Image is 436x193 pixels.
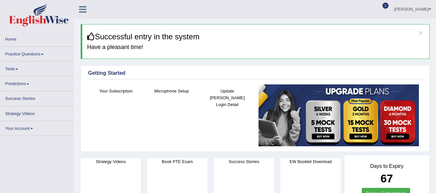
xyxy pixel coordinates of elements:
h4: Your Subscription [91,88,141,94]
h4: Update [PERSON_NAME] Login Detail [203,88,252,108]
a: Home [0,32,74,44]
h4: Days to Expiry [351,163,422,169]
h4: Book PTE Exam [147,158,207,165]
h4: EW Booklet Download [280,158,340,165]
a: Tests [0,62,74,74]
a: Your Account [0,121,74,134]
span: 1 [382,3,389,9]
h4: Strategy Videos [81,158,141,165]
h4: Have a pleasant time! [87,44,424,51]
h4: Success Stories [214,158,274,165]
div: Getting Started [88,69,422,77]
button: × [419,29,423,36]
h3: Successful entry in the system [87,33,424,41]
a: Strategy Videos [0,106,74,119]
b: 67 [380,172,393,185]
a: Practice Questions [0,47,74,59]
img: small5.jpg [259,84,419,147]
h4: Microphone Setup [147,88,197,94]
a: Predictions [0,76,74,89]
a: Success Stories [0,91,74,104]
